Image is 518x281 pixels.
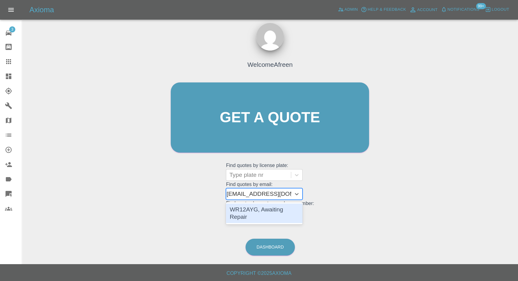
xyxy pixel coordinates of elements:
[246,239,295,256] a: Dashboard
[5,269,513,278] h6: Copyright © 2025 Axioma
[226,203,303,223] div: WR12AYG, Awaiting Repair
[226,201,314,219] grid: Find quotes by customer phone number:
[336,5,360,14] a: Admin
[448,6,479,13] span: Notifications
[476,3,486,9] span: 99+
[439,5,481,14] button: Notifications
[417,6,438,13] span: Account
[256,23,284,51] img: ...
[247,60,293,69] h4: Welcome Afreen
[29,5,54,15] h5: Axioma
[492,6,509,13] span: Logout
[4,2,18,17] button: Open drawer
[368,6,406,13] span: Help & Feedback
[483,5,511,14] button: Logout
[9,26,15,32] span: 3
[408,5,439,15] a: Account
[171,82,369,153] a: Get a quote
[359,5,407,14] button: Help & Feedback
[226,163,314,181] grid: Find quotes by license plate:
[226,182,314,200] grid: Find quotes by email:
[345,6,358,13] span: Admin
